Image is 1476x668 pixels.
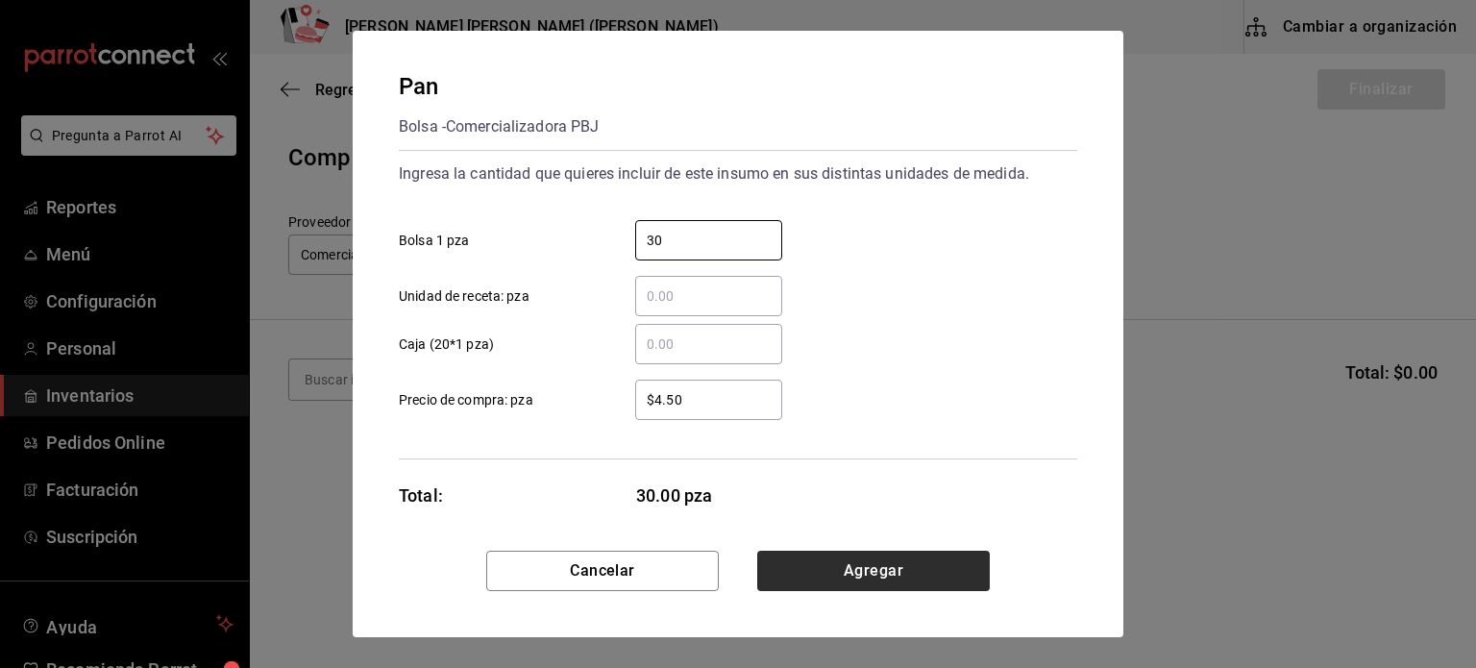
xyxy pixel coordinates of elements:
span: Unidad de receta: pza [399,286,529,307]
div: Ingresa la cantidad que quieres incluir de este insumo en sus distintas unidades de medida. [399,159,1077,189]
div: Pan [399,69,600,104]
button: Cancelar [486,551,719,591]
span: 30.00 pza [636,482,783,508]
input: Unidad de receta: pza [635,285,782,308]
div: Total: [399,482,443,508]
div: Bolsa - Comercializadora PBJ [399,111,600,142]
input: Precio de compra: pza [635,388,782,411]
input: Bolsa 1 pza [635,229,782,252]
span: Precio de compra: pza [399,390,533,410]
button: Agregar [757,551,990,591]
span: Bolsa 1 pza [399,231,469,251]
span: Caja (20*1 pza) [399,334,494,355]
input: Caja (20*1 pza) [635,333,782,356]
